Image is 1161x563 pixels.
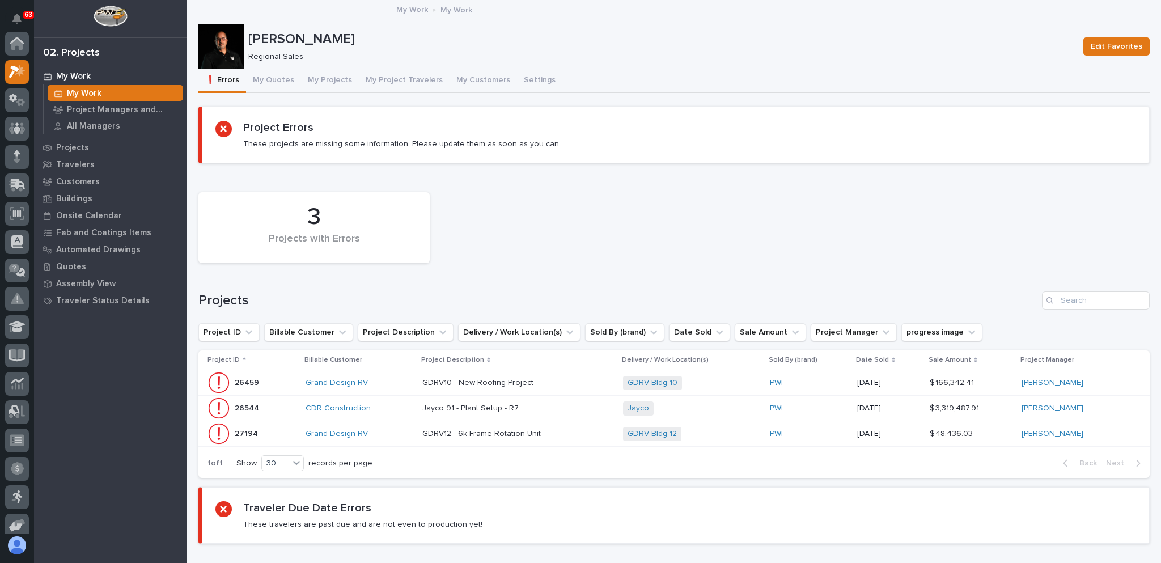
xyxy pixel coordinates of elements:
[929,354,971,366] p: Sale Amount
[67,88,101,99] p: My Work
[622,354,709,366] p: Delivery / Work Location(s)
[44,118,187,134] a: All Managers
[56,177,100,187] p: Customers
[770,429,783,439] a: PWI
[628,429,677,439] a: GDRV Bldg 12
[857,378,921,388] p: [DATE]
[198,370,1150,396] tr: 2645926459 Grand Design RV GDRV10 - New Roofing ProjectGDRV10 - New Roofing Project GDRV Bldg 10 ...
[5,534,29,557] button: users-avatar
[243,519,482,530] p: These travelers are past due and are not even to production yet!
[56,245,141,255] p: Automated Drawings
[218,233,410,257] div: Projects with Errors
[56,194,92,204] p: Buildings
[422,376,536,388] p: GDRV10 - New Roofing Project
[1022,404,1083,413] a: [PERSON_NAME]
[359,69,450,93] button: My Project Travelers
[306,378,368,388] a: Grand Design RV
[770,378,783,388] a: PWI
[857,429,921,439] p: [DATE]
[1054,458,1101,468] button: Back
[243,139,561,149] p: These projects are missing some information. Please update them as soon as you can.
[1073,458,1097,468] span: Back
[198,421,1150,447] tr: 2719427194 Grand Design RV GDRV12 - 6k Frame Rotation UnitGDRV12 - 6k Frame Rotation Unit GDRV Bl...
[56,228,151,238] p: Fab and Coatings Items
[856,354,889,366] p: Date Sold
[1083,37,1150,56] button: Edit Favorites
[218,203,410,231] div: 3
[43,47,100,60] div: 02. Projects
[930,427,975,439] p: $ 48,436.03
[585,323,664,341] button: Sold By (brand)
[1042,291,1150,310] input: Search
[306,404,371,413] a: CDR Construction
[248,31,1074,48] p: [PERSON_NAME]
[308,459,372,468] p: records per page
[198,293,1037,309] h1: Projects
[440,3,472,15] p: My Work
[458,323,580,341] button: Delivery / Work Location(s)
[5,7,29,31] button: Notifications
[198,69,246,93] button: ❗ Errors
[34,173,187,190] a: Customers
[628,378,677,388] a: GDRV Bldg 10
[56,211,122,221] p: Onsite Calendar
[207,354,240,366] p: Project ID
[34,241,187,258] a: Automated Drawings
[34,156,187,173] a: Travelers
[243,121,313,134] h2: Project Errors
[25,11,32,19] p: 63
[248,52,1070,62] p: Regional Sales
[306,429,368,439] a: Grand Design RV
[56,279,116,289] p: Assembly View
[735,323,806,341] button: Sale Amount
[34,275,187,292] a: Assembly View
[422,401,521,413] p: Jayco 91 - Plant Setup - R7
[1106,458,1131,468] span: Next
[811,323,897,341] button: Project Manager
[198,450,232,477] p: 1 of 1
[34,139,187,156] a: Projects
[901,323,982,341] button: progress image
[198,396,1150,421] tr: 2654426544 CDR Construction Jayco 91 - Plant Setup - R7Jayco 91 - Plant Setup - R7 Jayco PWI [DAT...
[44,101,187,117] a: Project Managers and Engineers
[44,85,187,101] a: My Work
[56,71,91,82] p: My Work
[450,69,517,93] button: My Customers
[34,224,187,241] a: Fab and Coatings Items
[235,376,261,388] p: 26459
[301,69,359,93] button: My Projects
[243,501,371,515] h2: Traveler Due Date Errors
[1022,378,1083,388] a: [PERSON_NAME]
[1022,429,1083,439] a: [PERSON_NAME]
[67,121,120,132] p: All Managers
[769,354,817,366] p: Sold By (brand)
[930,376,976,388] p: $ 166,342.41
[34,292,187,309] a: Traveler Status Details
[235,401,261,413] p: 26544
[422,427,543,439] p: GDRV12 - 6k Frame Rotation Unit
[34,67,187,84] a: My Work
[56,296,150,306] p: Traveler Status Details
[628,404,649,413] a: Jayco
[358,323,454,341] button: Project Description
[236,459,257,468] p: Show
[770,404,783,413] a: PWI
[421,354,484,366] p: Project Description
[264,323,353,341] button: Billable Customer
[56,143,89,153] p: Projects
[304,354,362,366] p: Billable Customer
[1091,40,1142,53] span: Edit Favorites
[396,2,428,15] a: My Work
[56,262,86,272] p: Quotes
[1101,458,1150,468] button: Next
[246,69,301,93] button: My Quotes
[67,105,179,115] p: Project Managers and Engineers
[34,207,187,224] a: Onsite Calendar
[857,404,921,413] p: [DATE]
[34,258,187,275] a: Quotes
[235,427,260,439] p: 27194
[262,458,289,469] div: 30
[669,323,730,341] button: Date Sold
[34,190,187,207] a: Buildings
